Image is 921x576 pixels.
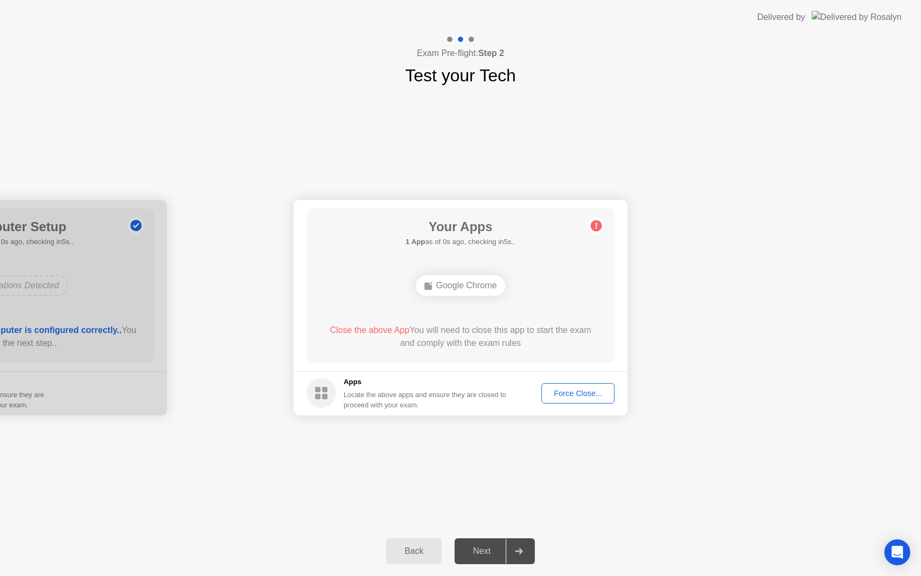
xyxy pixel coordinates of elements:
img: Delivered by Rosalyn [812,11,902,23]
div: Open Intercom Messenger [884,539,910,565]
button: Next [455,538,535,564]
span: Close the above App [330,325,409,335]
button: Back [386,538,442,564]
h4: Exam Pre-flight: [417,47,504,60]
div: Back [389,546,438,556]
h1: Your Apps [406,217,515,237]
b: Step 2 [478,48,504,58]
h5: Apps [344,377,507,387]
div: Force Close... [545,389,611,398]
div: Next [458,546,506,556]
h5: as of 0s ago, checking in5s.. [406,237,515,247]
button: Force Close... [541,383,615,404]
b: 1 App [406,238,425,246]
div: Delivered by [757,11,805,24]
h1: Test your Tech [405,63,516,88]
div: Google Chrome [416,275,506,296]
div: Locate the above apps and ensure they are closed to proceed with your exam. [344,390,507,410]
div: You will need to close this app to start the exam and comply with the exam rules [322,324,599,350]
